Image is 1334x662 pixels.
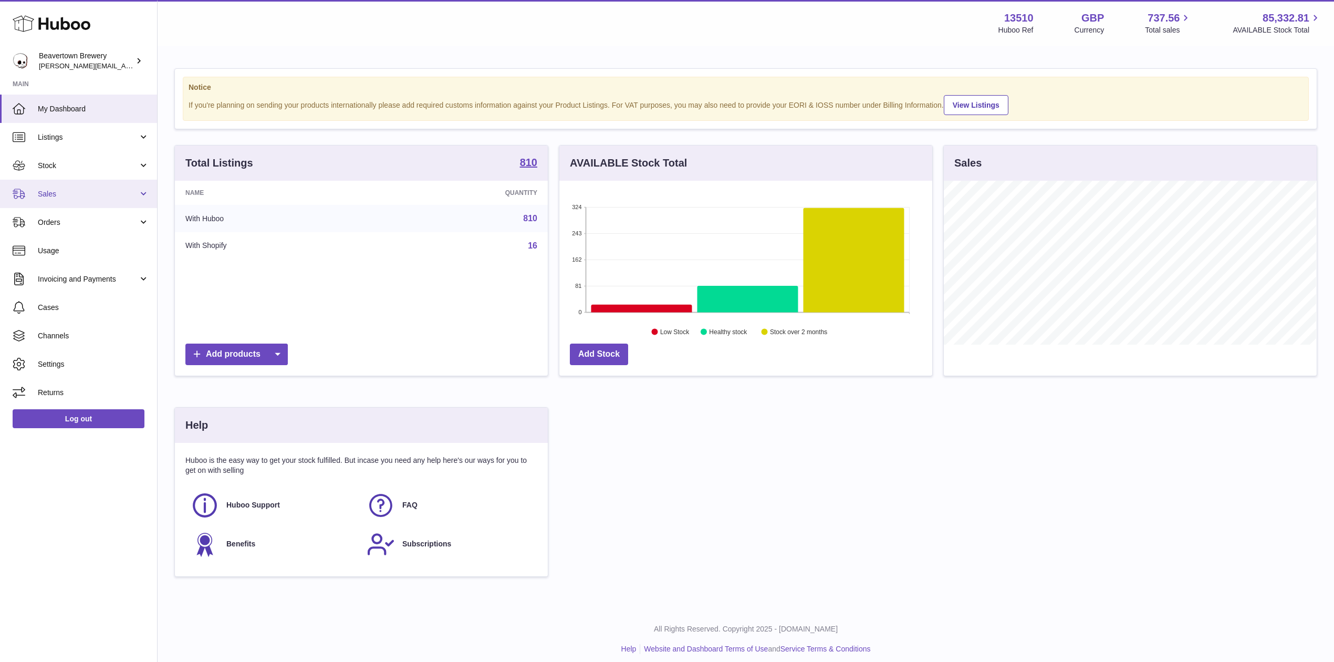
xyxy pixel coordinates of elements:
span: Usage [38,246,149,256]
a: View Listings [944,95,1008,115]
div: Huboo Ref [998,25,1034,35]
a: 810 [523,214,537,223]
div: Currency [1075,25,1104,35]
a: Service Terms & Conditions [780,645,871,653]
span: Orders [38,218,138,227]
h3: Help [185,418,208,432]
img: Matthew.McCormack@beavertownbrewery.co.uk [13,53,28,69]
div: Beavertown Brewery [39,51,133,71]
span: Returns [38,388,149,398]
span: Sales [38,189,138,199]
text: Low Stock [660,328,690,336]
a: Benefits [191,530,356,558]
span: Stock [38,161,138,171]
h3: AVAILABLE Stock Total [570,156,687,170]
text: Healthy stock [709,328,747,336]
span: FAQ [402,500,418,510]
span: Subscriptions [402,539,451,549]
span: My Dashboard [38,104,149,114]
h3: Sales [954,156,982,170]
span: 85,332.81 [1263,11,1309,25]
text: 81 [575,283,581,289]
a: Log out [13,409,144,428]
span: Invoicing and Payments [38,274,138,284]
td: With Shopify [175,232,376,260]
li: and [640,644,870,654]
span: Channels [38,331,149,341]
span: 737.56 [1148,11,1180,25]
span: Huboo Support [226,500,280,510]
th: Name [175,181,376,205]
strong: Notice [189,82,1303,92]
span: Listings [38,132,138,142]
a: 810 [520,157,537,170]
span: AVAILABLE Stock Total [1233,25,1321,35]
strong: 13510 [1004,11,1034,25]
text: 0 [578,309,581,315]
a: 85,332.81 AVAILABLE Stock Total [1233,11,1321,35]
a: Huboo Support [191,491,356,520]
text: 243 [572,230,581,236]
p: Huboo is the easy way to get your stock fulfilled. But incase you need any help here's our ways f... [185,456,537,475]
span: Settings [38,359,149,369]
span: [PERSON_NAME][EMAIL_ADDRESS][PERSON_NAME][DOMAIN_NAME] [39,61,267,70]
a: Subscriptions [367,530,532,558]
span: Total sales [1145,25,1192,35]
td: With Huboo [175,205,376,232]
text: 162 [572,256,581,263]
h3: Total Listings [185,156,253,170]
a: Add Stock [570,344,628,365]
div: If you're planning on sending your products internationally please add required customs informati... [189,94,1303,115]
p: All Rights Reserved. Copyright 2025 - [DOMAIN_NAME] [166,624,1326,634]
a: FAQ [367,491,532,520]
span: Benefits [226,539,255,549]
th: Quantity [376,181,548,205]
strong: GBP [1081,11,1104,25]
strong: 810 [520,157,537,168]
a: Website and Dashboard Terms of Use [644,645,768,653]
span: Cases [38,303,149,313]
text: 324 [572,204,581,210]
a: 737.56 Total sales [1145,11,1192,35]
a: Add products [185,344,288,365]
a: Help [621,645,637,653]
a: 16 [528,241,537,250]
text: Stock over 2 months [770,328,827,336]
